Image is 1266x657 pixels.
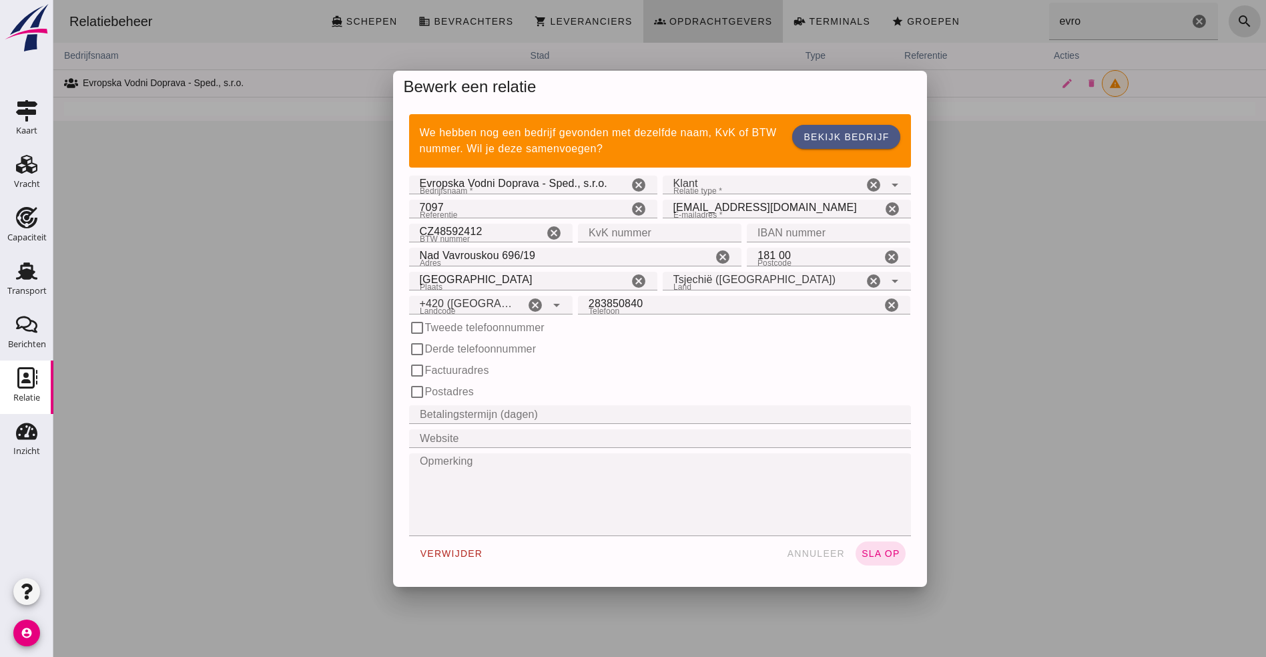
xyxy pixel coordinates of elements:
[372,320,491,336] label: Tweede telefoonnummer
[749,132,836,142] span: Bekijk bedrijf
[3,3,51,53] img: logo-small.a267ee39.svg
[577,273,593,289] i: Wis Plaats
[620,176,645,192] span: Klant
[577,177,593,193] i: Wis Bedrijfsnaam *
[661,249,677,265] i: Wis Adres
[727,541,797,566] button: annuleer
[495,297,511,313] i: Open
[830,249,846,265] i: Wis Postcode
[834,177,850,193] i: arrow_drop_down
[739,125,846,149] a: Bekijk bedrijf
[13,620,40,646] i: account_circle
[372,363,436,379] label: Factuuradres
[16,126,37,135] div: Kaart
[8,340,46,349] div: Berichten
[372,384,420,400] label: Postadres
[834,273,850,289] i: Open
[802,541,852,566] button: sla op
[7,286,47,295] div: Transport
[13,447,40,455] div: Inzicht
[493,225,509,241] i: Wis BTW nummer
[350,77,483,95] span: Bewerk een relatie
[808,548,847,559] span: sla op
[372,341,483,357] label: Derde telefoonnummer
[831,201,847,217] i: Wis E-mailadres *
[733,548,792,559] span: annuleer
[14,180,40,188] div: Vracht
[366,125,729,157] div: We hebben nog een bedrijf gevonden met dezelfde naam, KvK of BTW nummer. Wil je deze samenvoegen?
[474,297,490,313] i: Wis Landcode
[830,297,846,313] i: Wis Telefoon
[812,177,828,193] i: Wis Relatie type *
[366,548,430,559] span: verwijder
[361,541,435,566] button: verwijder
[812,273,828,289] i: Wis Land
[577,201,593,217] i: Wis Referentie
[13,393,40,402] div: Relatie
[7,233,47,242] div: Capaciteit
